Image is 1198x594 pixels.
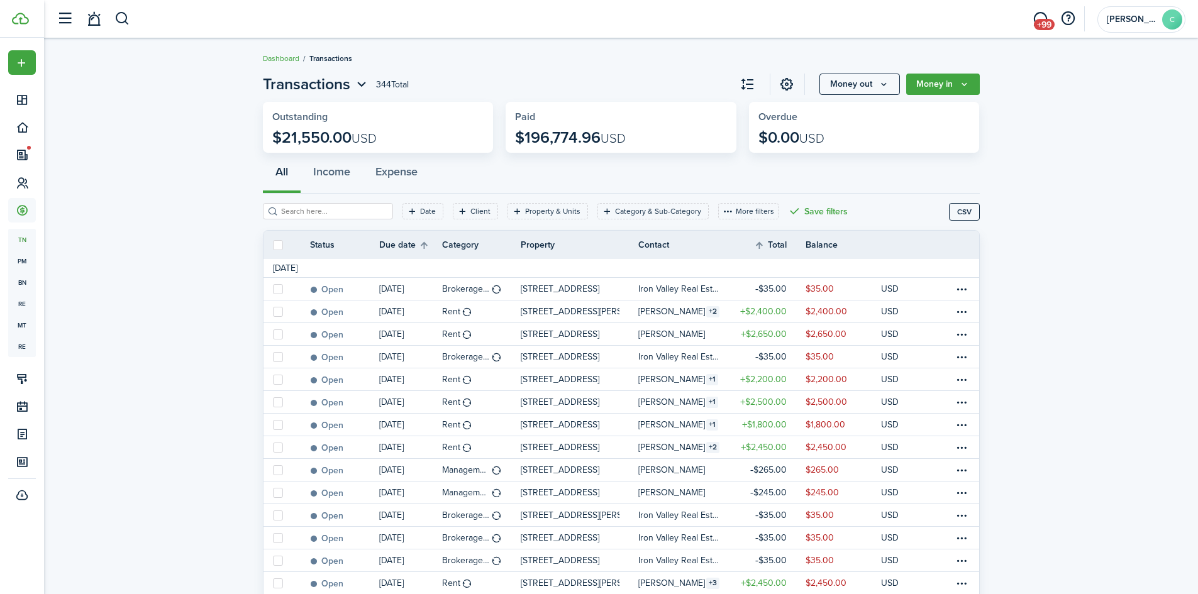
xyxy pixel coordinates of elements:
[521,418,599,431] p: [STREET_ADDRESS]
[521,395,599,409] p: [STREET_ADDRESS]
[638,436,730,458] a: [PERSON_NAME]2
[379,504,442,526] a: [DATE]
[638,238,730,251] th: Contact
[442,238,521,251] th: Category
[442,572,521,594] a: Rent
[881,441,899,454] p: USD
[442,549,521,571] a: Brokerage firm
[881,504,916,526] a: USD
[310,481,379,503] a: Open
[310,300,379,322] a: Open
[806,549,881,571] a: $35.00
[1057,8,1079,30] button: Open resource center
[638,549,730,571] a: Iron Valley Real Estate
[706,419,718,431] table-counter: 1
[881,346,916,368] a: USD
[310,278,379,300] a: Open
[881,305,899,318] p: USD
[638,510,723,520] table-profile-info-text: Iron Valley Real Estate
[310,466,343,476] status: Open
[310,391,379,413] a: Open
[379,391,442,413] a: [DATE]
[638,395,705,409] table-info-title: [PERSON_NAME]
[881,576,899,590] p: USD
[507,203,588,219] filter-tag: Open filter
[521,504,639,526] a: [STREET_ADDRESS][PERSON_NAME]
[82,3,106,35] a: Notifications
[638,391,730,413] a: [PERSON_NAME]1
[881,509,899,522] p: USD
[379,554,404,567] p: [DATE]
[806,481,881,503] a: $245.00
[442,504,521,526] a: Brokerage firm
[788,203,848,219] button: Save filters
[379,305,404,318] p: [DATE]
[706,374,718,385] table-counter: 1
[1028,3,1052,35] a: Messaging
[740,373,787,386] table-amount-title: $2,200.00
[376,78,409,91] header-page-total: 344 Total
[881,414,916,436] a: USD
[442,459,521,481] a: Management Fees
[638,305,705,318] table-info-title: [PERSON_NAME]
[521,459,639,481] a: [STREET_ADDRESS]
[379,300,442,322] a: [DATE]
[379,572,442,594] a: [DATE]
[806,323,881,345] a: $2,650.00
[310,459,379,481] a: Open
[442,327,460,341] table-info-title: Rent
[881,282,899,295] p: USD
[379,486,404,499] p: [DATE]
[741,576,787,590] table-amount-title: $2,450.00
[806,346,881,368] a: $35.00
[806,486,839,499] table-amount-description: $245.00
[638,278,730,300] a: Iron Valley Real Estate
[8,314,36,336] span: mt
[8,293,36,314] a: re
[799,129,824,148] span: USD
[521,327,599,341] p: [STREET_ADDRESS]
[638,346,730,368] a: Iron Valley Real Estate
[263,73,370,96] button: Open menu
[906,74,980,95] button: Open menu
[263,53,299,64] a: Dashboard
[8,229,36,250] a: tn
[8,250,36,272] a: pm
[442,486,490,499] table-info-title: Management Fees
[730,300,806,322] a: $2,400.00
[310,556,343,566] status: Open
[949,203,980,221] button: CSV
[881,278,916,300] a: USD
[521,572,639,594] a: [STREET_ADDRESS][PERSON_NAME]
[363,156,430,194] button: Expense
[310,414,379,436] a: Open
[615,206,701,217] filter-tag-label: Category & Sub-Category
[730,549,806,571] a: $35.00
[521,481,639,503] a: [STREET_ADDRESS]
[8,336,36,357] a: re
[442,346,521,368] a: Brokerage firm
[310,346,379,368] a: Open
[379,576,404,590] p: [DATE]
[310,421,343,431] status: Open
[442,463,490,476] table-info-title: Management Fees
[881,549,916,571] a: USD
[718,203,779,219] button: More filters
[706,397,718,408] table-counter: 1
[881,572,916,594] a: USD
[638,533,723,543] table-profile-info-text: Iron Valley Real Estate
[730,278,806,300] a: $35.00
[638,418,705,431] table-info-title: [PERSON_NAME]
[806,282,834,295] table-amount-description: $35.00
[379,463,404,476] p: [DATE]
[806,327,846,341] table-amount-description: $2,650.00
[442,418,460,431] table-info-title: Rent
[638,459,730,481] a: [PERSON_NAME]
[881,368,916,390] a: USD
[521,238,639,251] th: Property
[730,323,806,345] a: $2,650.00
[806,238,881,251] th: Balance
[730,414,806,436] a: $1,800.00
[379,350,404,363] p: [DATE]
[638,527,730,549] a: Iron Valley Real Estate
